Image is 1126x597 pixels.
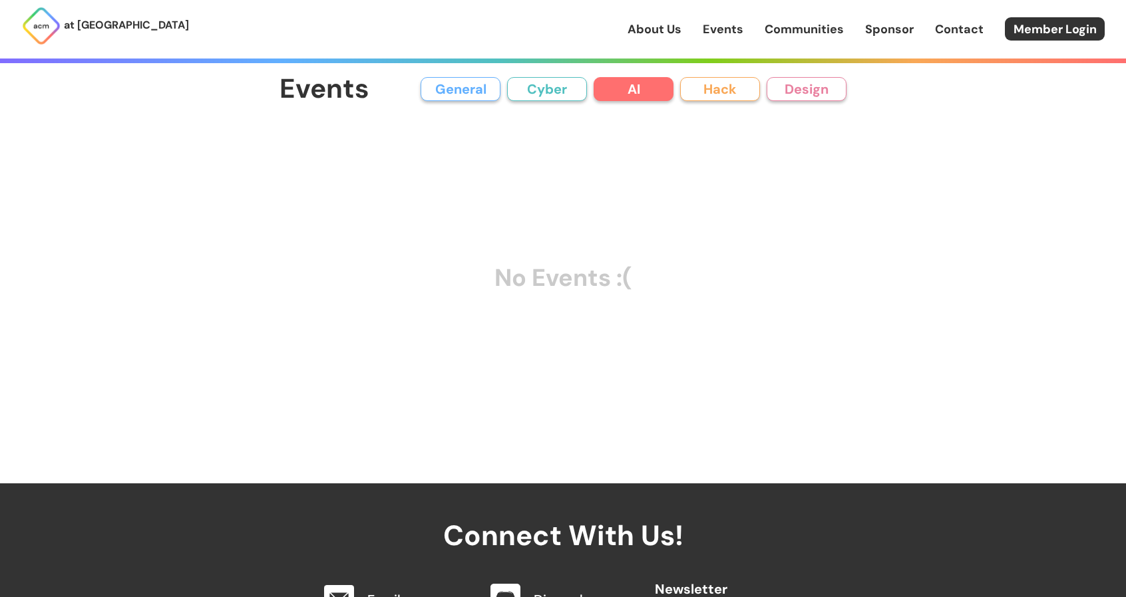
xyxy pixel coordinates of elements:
[21,6,189,46] a: at [GEOGRAPHIC_DATA]
[865,21,914,38] a: Sponsor
[280,128,846,427] div: No Events :(
[935,21,984,38] a: Contact
[628,21,681,38] a: About Us
[421,77,500,101] button: General
[507,77,587,101] button: Cyber
[309,483,817,551] h2: Connect With Us!
[21,6,61,46] img: ACM Logo
[280,74,369,104] h1: Events
[680,77,760,101] button: Hack
[1005,17,1105,41] a: Member Login
[703,21,743,38] a: Events
[655,568,817,596] h2: Newsletter
[767,77,846,101] button: Design
[765,21,844,38] a: Communities
[64,17,189,34] p: at [GEOGRAPHIC_DATA]
[594,77,673,101] button: AI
